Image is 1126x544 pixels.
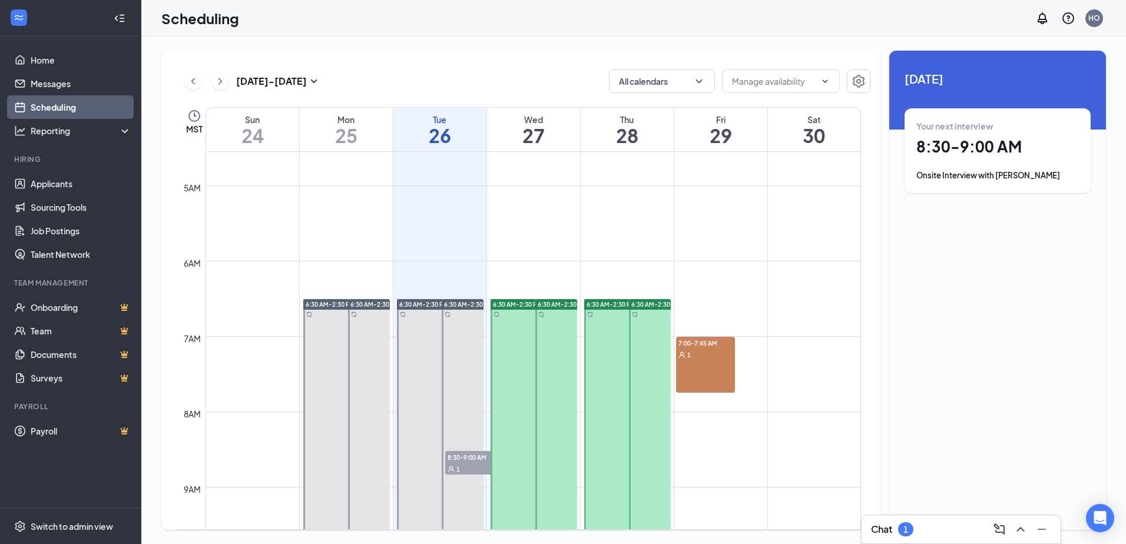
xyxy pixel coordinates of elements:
[31,72,131,95] a: Messages
[187,74,199,88] svg: ChevronLeft
[916,137,1079,157] h1: 8:30 - 9:00 AM
[181,257,203,270] div: 6am
[181,181,203,194] div: 5am
[538,311,544,317] svg: Sync
[206,114,299,125] div: Sun
[31,296,131,319] a: OnboardingCrown
[31,172,131,195] a: Applicants
[1014,522,1028,536] svg: ChevronUp
[905,69,1091,88] span: [DATE]
[306,300,355,309] span: 6:30 AM-2:30 PM
[903,525,908,535] div: 1
[847,69,870,93] button: Settings
[181,483,203,496] div: 9am
[456,465,460,473] span: 1
[114,12,125,24] svg: Collapse
[820,77,830,86] svg: ChevronDown
[916,170,1079,181] div: Onsite Interview with [PERSON_NAME]
[581,125,674,145] h1: 28
[31,95,131,119] a: Scheduling
[31,48,131,72] a: Home
[687,351,691,359] span: 1
[678,351,685,359] svg: User
[31,366,131,390] a: SurveysCrown
[632,311,638,317] svg: Sync
[1035,11,1049,25] svg: Notifications
[350,300,399,309] span: 6:30 AM-2:30 PM
[871,523,892,536] h3: Chat
[1086,504,1114,532] div: Open Intercom Messenger
[300,125,393,145] h1: 25
[31,125,132,137] div: Reporting
[587,311,593,317] svg: Sync
[393,125,486,145] h1: 26
[445,451,504,463] span: 8:30-9:00 AM
[674,114,767,125] div: Fri
[445,311,451,317] svg: Sync
[1035,522,1049,536] svg: Minimize
[732,75,816,88] input: Manage availability
[538,300,587,309] span: 6:30 AM-2:30 PM
[211,72,229,90] button: ChevronRight
[31,195,131,219] a: Sourcing Tools
[14,402,129,412] div: Payroll
[631,300,680,309] span: 6:30 AM-2:30 PM
[768,125,861,145] h1: 30
[1032,520,1051,539] button: Minimize
[300,114,393,125] div: Mon
[444,300,493,309] span: 6:30 AM-2:30 PM
[187,109,201,123] svg: Clock
[307,74,321,88] svg: SmallChevronDown
[161,8,239,28] h1: Scheduling
[1061,11,1075,25] svg: QuestionInfo
[1088,13,1100,23] div: HO
[31,319,131,343] a: TeamCrown
[184,72,202,90] button: ChevronLeft
[990,520,1009,539] button: ComposeMessage
[400,311,406,317] svg: Sync
[31,520,113,532] div: Switch to admin view
[186,123,203,135] span: MST
[487,114,580,125] div: Wed
[487,108,580,151] a: August 27, 2025
[236,75,307,88] h3: [DATE] - [DATE]
[494,311,499,317] svg: Sync
[31,243,131,266] a: Talent Network
[393,114,486,125] div: Tue
[14,154,129,164] div: Hiring
[581,108,674,151] a: August 28, 2025
[581,114,674,125] div: Thu
[14,278,129,288] div: Team Management
[768,114,861,125] div: Sat
[609,69,715,93] button: All calendarsChevronDown
[587,300,635,309] span: 6:30 AM-2:30 PM
[992,522,1006,536] svg: ComposeMessage
[206,125,299,145] h1: 24
[214,74,226,88] svg: ChevronRight
[181,332,203,345] div: 7am
[674,108,767,151] a: August 29, 2025
[206,108,299,151] a: August 24, 2025
[487,125,580,145] h1: 27
[14,520,26,532] svg: Settings
[852,74,866,88] svg: Settings
[306,311,312,317] svg: Sync
[393,108,486,151] a: August 26, 2025
[916,120,1079,132] div: Your next interview
[448,466,455,473] svg: User
[31,343,131,366] a: DocumentsCrown
[399,300,448,309] span: 6:30 AM-2:30 PM
[674,125,767,145] h1: 29
[693,75,705,87] svg: ChevronDown
[493,300,542,309] span: 6:30 AM-2:30 PM
[1011,520,1030,539] button: ChevronUp
[300,108,393,151] a: August 25, 2025
[768,108,861,151] a: August 30, 2025
[351,311,357,317] svg: Sync
[181,407,203,420] div: 8am
[13,12,25,24] svg: WorkstreamLogo
[14,125,26,137] svg: Analysis
[676,337,735,349] span: 7:00-7:45 AM
[31,419,131,443] a: PayrollCrown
